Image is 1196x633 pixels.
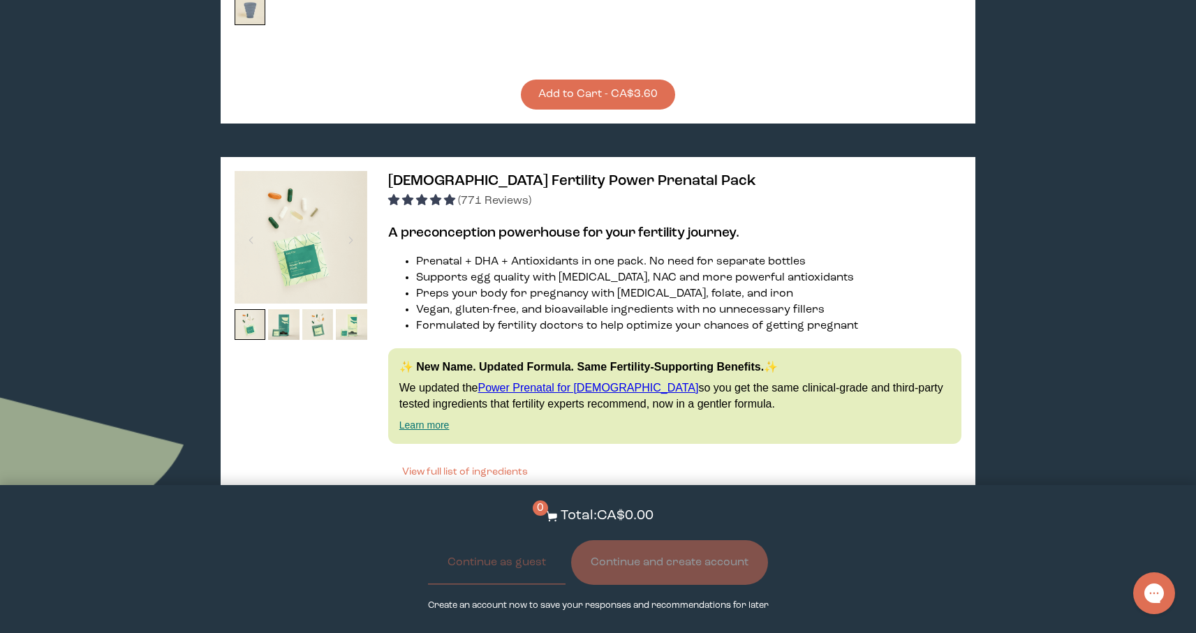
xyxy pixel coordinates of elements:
p: Create an account now to save your responses and recommendations for later [428,599,769,612]
img: thumbnail image [302,309,334,341]
span: 4.95 stars [388,195,458,207]
span: (771 Reviews) [458,195,531,207]
a: Power Prenatal for [DEMOGRAPHIC_DATA] [478,382,698,394]
span: [DEMOGRAPHIC_DATA] Fertility Power Prenatal Pack [388,174,756,188]
span: 0 [533,500,548,516]
button: Add to Cart - CA$3.60 [521,80,675,110]
p: We updated the so you get the same clinical-grade and third-party tested ingredients that fertili... [399,380,950,412]
li: Preps your body for pregnancy with [MEDICAL_DATA], folate, and iron [416,286,961,302]
iframe: Gorgias live chat messenger [1126,567,1182,619]
img: thumbnail image [235,171,367,304]
strong: ✨ New Name. Updated Formula. Same Fertility-Supporting Benefits.✨ [399,361,778,373]
strong: A preconception powerhouse for your fertility journey. [388,226,739,240]
button: Continue and create account [571,540,768,585]
li: Vegan, gluten-free, and bioavailable ingredients with no unnecessary fillers [416,302,961,318]
li: Prenatal + DHA + Antioxidants in one pack. No need for separate bottles [416,254,961,270]
li: Supports egg quality with [MEDICAL_DATA], NAC and more powerful antioxidants [416,270,961,286]
img: thumbnail image [336,309,367,341]
a: Learn more [399,419,450,431]
button: View full list of ingredients [388,458,542,486]
img: thumbnail image [268,309,300,341]
img: thumbnail image [235,309,266,341]
button: Continue as guest [428,540,566,585]
p: Total: CA$0.00 [561,506,654,526]
li: Formulated by fertility doctors to help optimize your chances of getting pregnant [416,318,961,334]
